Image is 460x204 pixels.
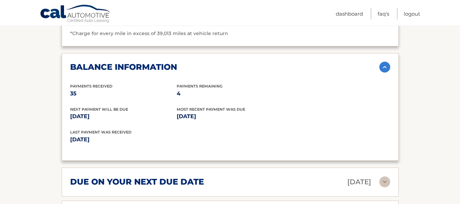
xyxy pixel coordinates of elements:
[70,62,177,72] h2: balance information
[177,89,283,98] p: 4
[70,177,204,187] h2: due on your next due date
[379,176,390,187] img: accordion-rest.svg
[70,107,128,112] span: Next Payment will be due
[404,8,420,19] a: Logout
[40,4,111,24] a: Cal Automotive
[70,130,131,135] span: Last Payment was received
[70,84,112,89] span: Payments Received
[378,8,389,19] a: FAQ's
[70,135,230,144] p: [DATE]
[177,107,245,112] span: Most Recent Payment Was Due
[70,89,177,98] p: 35
[70,30,228,36] span: *Charge for every mile in excess of 39,013 miles at vehicle return
[379,62,390,73] img: accordion-active.svg
[177,84,222,89] span: Payments Remaining
[177,112,283,121] p: [DATE]
[336,8,363,19] a: Dashboard
[347,176,371,188] p: [DATE]
[70,112,177,121] p: [DATE]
